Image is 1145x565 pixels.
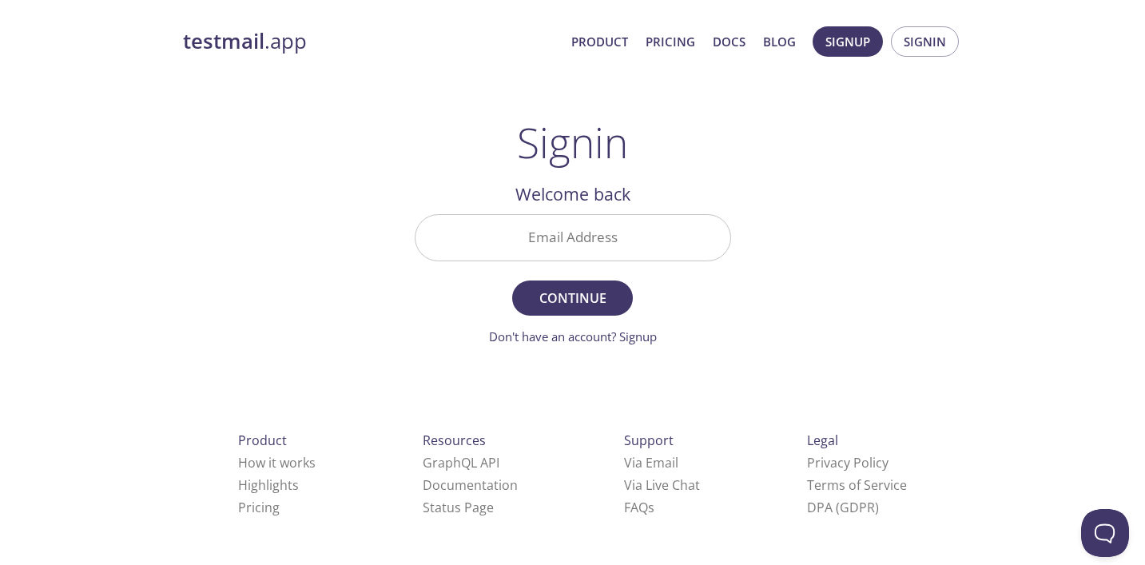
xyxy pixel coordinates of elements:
[238,432,287,449] span: Product
[423,476,518,494] a: Documentation
[904,31,946,52] span: Signin
[183,27,264,55] strong: testmail
[825,31,870,52] span: Signup
[415,181,731,208] h2: Welcome back
[813,26,883,57] button: Signup
[624,432,674,449] span: Support
[238,476,299,494] a: Highlights
[423,432,486,449] span: Resources
[183,28,559,55] a: testmail.app
[238,499,280,516] a: Pricing
[530,287,614,309] span: Continue
[423,499,494,516] a: Status Page
[713,31,745,52] a: Docs
[423,454,499,471] a: GraphQL API
[1081,509,1129,557] iframe: Help Scout Beacon - Open
[489,328,657,344] a: Don't have an account? Signup
[624,454,678,471] a: Via Email
[571,31,628,52] a: Product
[763,31,796,52] a: Blog
[807,454,889,471] a: Privacy Policy
[891,26,959,57] button: Signin
[807,499,879,516] a: DPA (GDPR)
[238,454,316,471] a: How it works
[624,476,700,494] a: Via Live Chat
[512,281,632,316] button: Continue
[807,432,838,449] span: Legal
[646,31,695,52] a: Pricing
[517,118,628,166] h1: Signin
[807,476,907,494] a: Terms of Service
[648,499,654,516] span: s
[624,499,654,516] a: FAQ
